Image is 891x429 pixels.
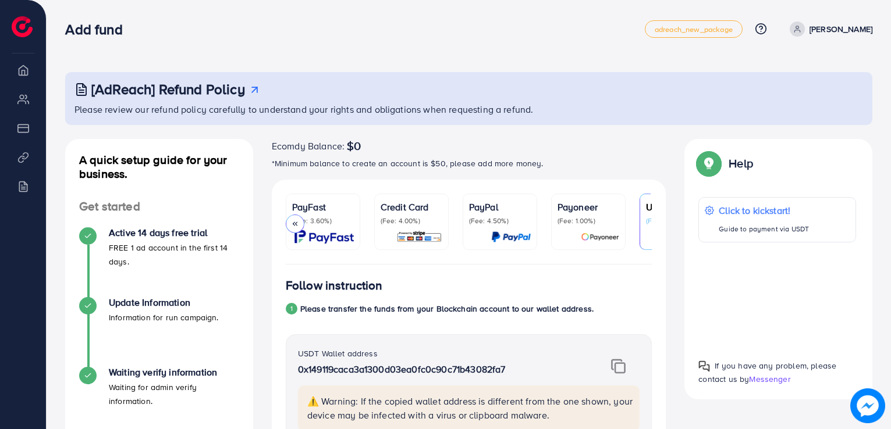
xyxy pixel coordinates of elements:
[307,394,633,422] p: ⚠️ Warning: If the copied wallet address is different from the one shown, your device may be infe...
[286,303,297,314] div: 1
[109,227,239,238] h4: Active 14 days free trial
[109,297,219,308] h4: Update Information
[109,367,239,378] h4: Waiting verify information
[65,297,253,367] li: Update Information
[109,380,239,408] p: Waiting for admin verify information.
[65,227,253,297] li: Active 14 days free trial
[272,139,345,153] span: Ecomdy Balance:
[469,200,531,214] p: PayPal
[698,153,719,174] img: Popup guide
[611,359,626,374] img: img
[646,200,708,214] p: USDT
[698,360,710,372] img: Popup guide
[292,216,354,226] p: (Fee: 3.60%)
[109,241,239,269] p: FREE 1 ad account in the first 14 days.
[810,22,872,36] p: [PERSON_NAME]
[65,199,253,214] h4: Get started
[749,373,790,385] span: Messenger
[785,22,872,37] a: [PERSON_NAME]
[65,21,132,38] h3: Add fund
[74,102,865,116] p: Please review our refund policy carefully to understand your rights and obligations when requesti...
[646,216,708,226] p: (Fee: 0.00%)
[655,26,733,33] span: adreach_new_package
[347,139,361,153] span: $0
[469,216,531,226] p: (Fee: 4.50%)
[298,362,580,376] p: 0x149119caca3a1300d03ea0fc0c90c71b43082fa7
[381,216,442,226] p: (Fee: 4.00%)
[719,222,809,236] p: Guide to payment via USDT
[65,153,253,181] h4: A quick setup guide for your business.
[298,348,378,359] label: USDT Wallet address
[292,200,354,214] p: PayFast
[286,278,383,293] h4: Follow instruction
[381,200,442,214] p: Credit Card
[272,156,666,170] p: *Minimum balance to create an account is $50, please add more money.
[851,389,885,423] img: image
[396,230,442,244] img: card
[719,203,809,217] p: Click to kickstart!
[581,230,619,244] img: card
[294,230,354,244] img: card
[109,310,219,324] p: Information for run campaign.
[558,216,619,226] p: (Fee: 1.00%)
[698,360,836,385] span: If you have any problem, please contact us by
[91,81,245,98] h3: [AdReach] Refund Policy
[12,16,33,37] img: logo
[491,230,531,244] img: card
[645,20,743,38] a: adreach_new_package
[300,302,594,316] p: Please transfer the funds from your Blockchain account to our wallet address.
[729,156,753,170] p: Help
[558,200,619,214] p: Payoneer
